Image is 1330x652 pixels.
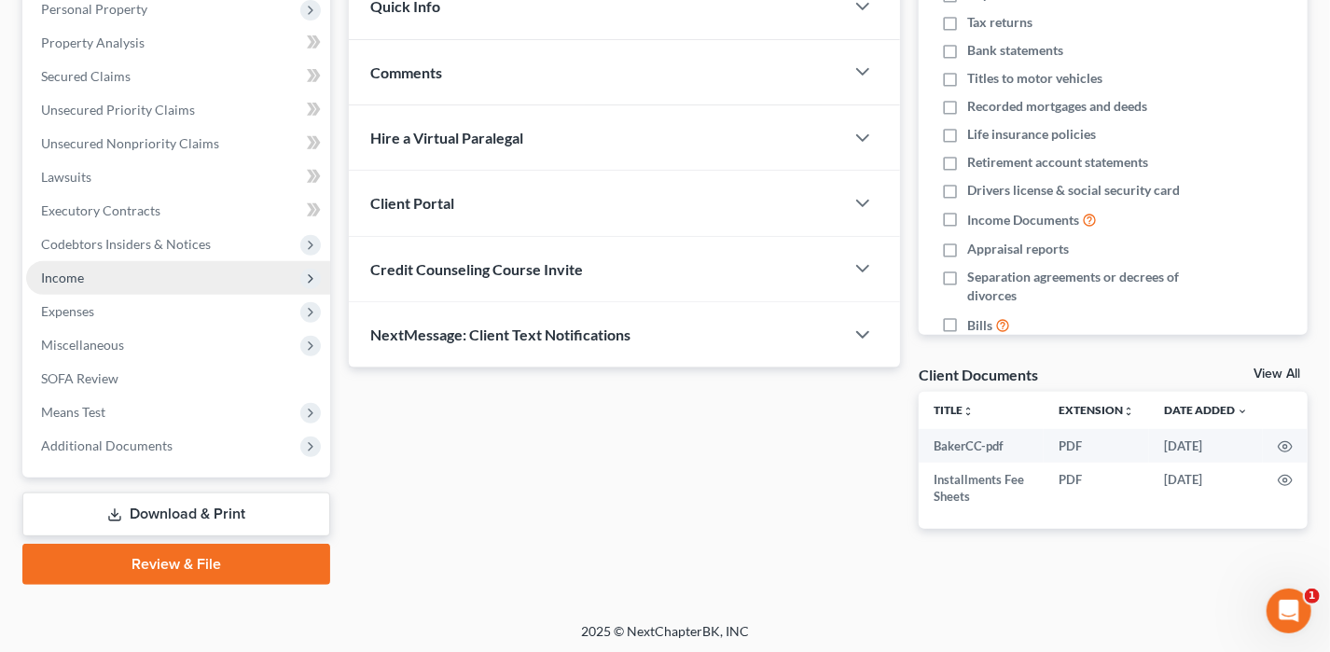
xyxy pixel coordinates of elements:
a: Review & File [22,544,330,585]
span: Expenses [41,303,94,319]
a: Secured Claims [26,60,330,93]
span: Life insurance policies [967,125,1096,144]
span: Separation agreements or decrees of divorces [967,268,1195,305]
span: Executory Contracts [41,202,160,218]
span: Credit Counseling Course Invite [371,260,584,278]
td: PDF [1044,463,1149,514]
i: unfold_more [963,406,974,417]
span: Income [41,270,84,285]
span: Property Analysis [41,35,145,50]
span: Bills [967,316,992,335]
a: SOFA Review [26,362,330,395]
span: Secured Claims [41,68,131,84]
span: Drivers license & social security card [967,181,1180,200]
a: Titleunfold_more [934,403,974,417]
td: Installments Fee Sheets [919,463,1044,514]
span: Lawsuits [41,169,91,185]
span: Means Test [41,404,105,420]
span: Titles to motor vehicles [967,69,1102,88]
span: Unsecured Nonpriority Claims [41,135,219,151]
span: Codebtors Insiders & Notices [41,236,211,252]
td: PDF [1044,429,1149,463]
span: Tax returns [967,13,1032,32]
iframe: Intercom live chat [1267,589,1311,633]
td: [DATE] [1149,463,1263,514]
a: Property Analysis [26,26,330,60]
span: Personal Property [41,1,147,17]
span: Hire a Virtual Paralegal [371,129,524,146]
span: Retirement account statements [967,153,1148,172]
div: Client Documents [919,365,1038,384]
span: 1 [1305,589,1320,603]
i: expand_more [1237,406,1248,417]
span: Comments [371,63,443,81]
td: [DATE] [1149,429,1263,463]
span: Appraisal reports [967,240,1069,258]
a: Executory Contracts [26,194,330,228]
span: Client Portal [371,194,455,212]
span: Bank statements [967,41,1063,60]
span: Unsecured Priority Claims [41,102,195,118]
a: Unsecured Nonpriority Claims [26,127,330,160]
a: View All [1254,368,1300,381]
i: unfold_more [1123,406,1134,417]
span: Miscellaneous [41,337,124,353]
span: Additional Documents [41,437,173,453]
a: Download & Print [22,492,330,536]
a: Extensionunfold_more [1059,403,1134,417]
a: Date Added expand_more [1164,403,1248,417]
td: BakerCC-pdf [919,429,1044,463]
span: Recorded mortgages and deeds [967,97,1147,116]
span: NextMessage: Client Text Notifications [371,326,631,343]
a: Unsecured Priority Claims [26,93,330,127]
a: Lawsuits [26,160,330,194]
span: SOFA Review [41,370,118,386]
span: Income Documents [967,211,1079,229]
